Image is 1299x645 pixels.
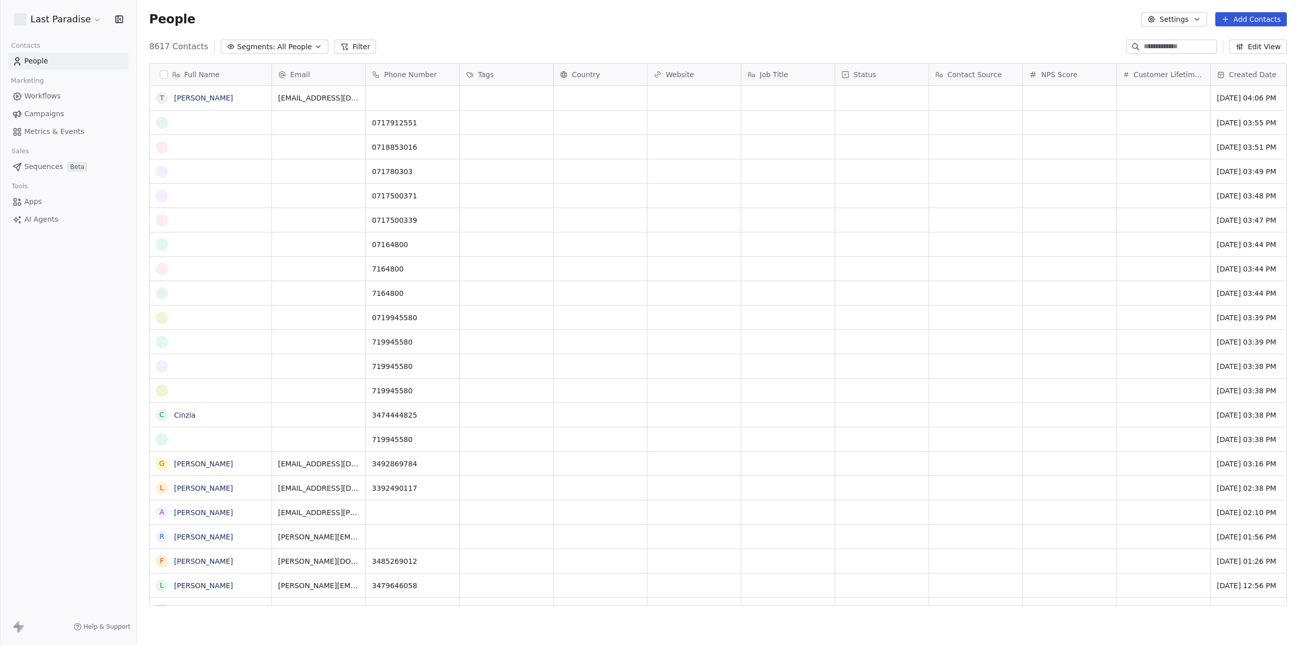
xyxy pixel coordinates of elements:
button: Edit View [1229,40,1287,54]
span: 0719945580 [372,313,453,323]
span: 0717500371 [372,191,453,201]
span: People [24,56,48,66]
span: [DATE] 02:10 PM [1217,507,1298,518]
span: 7164800 [372,264,453,274]
span: Tags [478,70,494,80]
a: Cinzia [174,411,195,419]
a: Campaigns [8,106,128,122]
span: [DATE] 03:44 PM [1217,240,1298,250]
span: People [149,12,195,27]
div: M [159,604,165,615]
div: L [160,580,164,591]
span: Status [853,70,876,80]
span: [EMAIL_ADDRESS][DOMAIN_NAME] [278,93,359,103]
span: Email [290,70,310,80]
a: Help & Support [74,623,130,631]
div: A [159,507,164,518]
span: [DATE] 03:39 PM [1217,337,1298,347]
span: 719945580 [372,434,453,445]
div: C [159,410,164,420]
a: [PERSON_NAME] [174,533,233,541]
span: Apps [24,196,42,207]
span: [EMAIL_ADDRESS][DOMAIN_NAME] [278,459,359,469]
a: Workflows [8,88,128,105]
a: [PERSON_NAME] [174,508,233,517]
span: Full Name [184,70,220,80]
div: Website [647,63,741,85]
a: [PERSON_NAME] [174,557,233,565]
div: Country [554,63,647,85]
div: Contact Source [929,63,1022,85]
div: NPS Score [1023,63,1116,85]
span: [DATE] 03:16 PM [1217,459,1298,469]
span: [DATE] 01:26 PM [1217,556,1298,566]
span: [DATE] 03:44 PM [1217,264,1298,274]
span: [DATE] 03:49 PM [1217,166,1298,177]
span: Segments: [237,42,275,52]
span: [EMAIL_ADDRESS][PERSON_NAME][DOMAIN_NAME] [278,507,359,518]
span: NPS Score [1041,70,1077,80]
div: Customer Lifetime Value [1117,63,1210,85]
span: 3392490117 [372,483,453,493]
a: Mariella [174,606,202,614]
span: 7164800 [372,288,453,298]
div: Job Title [741,63,835,85]
span: Country [572,70,600,80]
span: Workflows [24,91,61,101]
div: G [159,458,165,469]
span: CAT [1286,71,1298,79]
div: F [160,556,164,566]
span: [PERSON_NAME][EMAIL_ADDRESS][PERSON_NAME][DOMAIN_NAME] [278,581,359,591]
span: [DATE] 12:56 PM [1217,581,1298,591]
span: [DATE] 03:38 PM [1217,361,1298,371]
div: Full Name [150,63,271,85]
div: l [160,483,164,493]
span: Job Title [760,70,788,80]
span: Website [666,70,694,80]
span: [EMAIL_ADDRESS][DOMAIN_NAME] [278,483,359,493]
a: SequencesBeta [8,158,128,175]
span: Last Paradise [30,13,91,26]
span: [PERSON_NAME][DOMAIN_NAME][EMAIL_ADDRESS][DOMAIN_NAME] [278,556,359,566]
span: [PERSON_NAME][EMAIL_ADDRESS][PERSON_NAME][PERSON_NAME][DOMAIN_NAME] [278,532,359,542]
span: Tools [7,179,32,194]
span: Phone Number [384,70,437,80]
span: [DATE] 04:06 PM [1217,93,1298,103]
div: Email [272,63,365,85]
span: [DATE] 03:51 PM [1217,142,1298,152]
span: 0718853016 [372,142,453,152]
a: Apps [8,193,128,210]
div: T [160,93,164,104]
span: 3479646058 [372,581,453,591]
div: Tags [460,63,553,85]
a: Metrics & Events [8,123,128,140]
div: Status [835,63,929,85]
span: Marketing [7,73,48,88]
a: People [8,53,128,70]
span: Sequences [24,161,63,172]
span: [DATE] 03:39 PM [1217,313,1298,323]
span: Contact Source [947,70,1002,80]
span: [DATE] 02:38 PM [1217,483,1298,493]
span: 0717912551 [372,118,453,128]
span: All People [277,42,312,52]
span: 719945580 [372,361,453,371]
span: Created Date [1229,70,1276,80]
span: Beta [67,162,87,172]
span: 071780303 [372,166,453,177]
a: [PERSON_NAME] [174,582,233,590]
span: 3474444825 [372,410,453,420]
span: Customer Lifetime Value [1134,70,1204,80]
span: [DATE] 03:55 PM [1217,118,1298,128]
span: 8617 Contacts [149,41,208,53]
span: Campaigns [24,109,64,119]
span: Contacts [7,38,45,53]
div: Phone Number [366,63,459,85]
a: [PERSON_NAME] [174,460,233,468]
span: 719945580 [372,386,453,396]
span: [DATE] 03:38 PM [1217,410,1298,420]
span: 3492869784 [372,459,453,469]
span: [DATE] 03:48 PM [1217,191,1298,201]
button: Filter [334,40,377,54]
a: AI Agents [8,211,128,228]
